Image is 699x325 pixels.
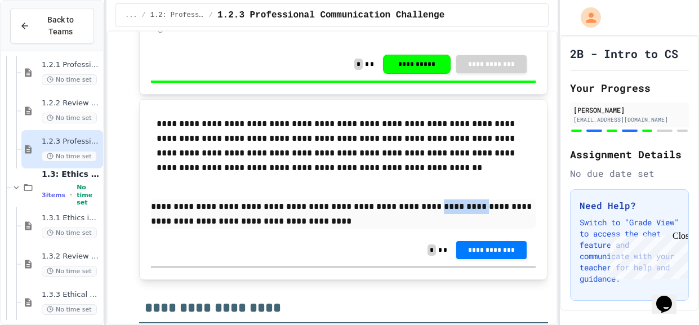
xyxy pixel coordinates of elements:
[70,190,72,199] span: •
[42,137,101,146] span: 1.2.3 Professional Communication Challenge
[125,11,137,20] span: ...
[209,11,213,20] span: /
[573,115,685,124] div: [EMAIL_ADDRESS][DOMAIN_NAME]
[42,113,97,123] span: No time set
[605,231,688,279] iframe: chat widget
[77,184,101,206] span: No time set
[217,8,444,22] span: 1.2.3 Professional Communication Challenge
[42,74,97,85] span: No time set
[150,11,204,20] span: 1.2: Professional Communication
[37,14,84,38] span: Back to Teams
[42,290,101,300] span: 1.3.3 Ethical dilemma reflections
[42,213,101,223] span: 1.3.1 Ethics in Computer Science
[570,46,678,61] h1: 2B - Intro to CS
[42,60,101,70] span: 1.2.1 Professional Communication
[580,217,679,284] p: Switch to "Grade View" to access the chat feature and communicate with your teacher for help and ...
[570,146,689,162] h2: Assignment Details
[42,151,97,162] span: No time set
[42,99,101,108] span: 1.2.2 Review - Professional Communication
[10,8,94,44] button: Back to Teams
[42,266,97,277] span: No time set
[570,80,689,96] h2: Your Progress
[42,169,101,179] span: 1.3: Ethics in Computing
[580,199,679,212] h3: Need Help?
[42,252,101,261] span: 1.3.2 Review - Ethics in Computer Science
[570,167,689,180] div: No due date set
[652,280,688,314] iframe: chat widget
[569,5,604,30] div: My Account
[42,228,97,238] span: No time set
[5,5,78,72] div: Chat with us now!Close
[573,105,685,115] div: [PERSON_NAME]
[42,304,97,315] span: No time set
[42,192,65,199] span: 3 items
[142,11,146,20] span: /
